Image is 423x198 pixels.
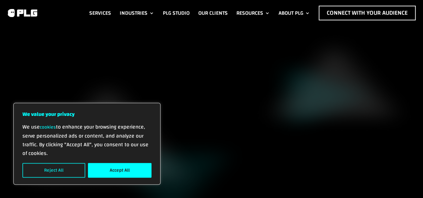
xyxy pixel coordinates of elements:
p: We use to enhance your browsing experience, serve personalized ads or content, and analyze our tr... [22,123,151,158]
a: PLG Studio [163,6,190,20]
a: Services [89,6,111,20]
p: We value your privacy [22,110,151,119]
a: Our Clients [198,6,228,20]
a: Industries [120,6,154,20]
button: Accept All [88,163,151,178]
a: cookies [40,123,56,132]
a: Resources [236,6,270,20]
div: We value your privacy [13,103,161,185]
button: Reject All [22,163,85,178]
a: About PLG [279,6,310,20]
a: Connect with Your Audience [319,6,416,20]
